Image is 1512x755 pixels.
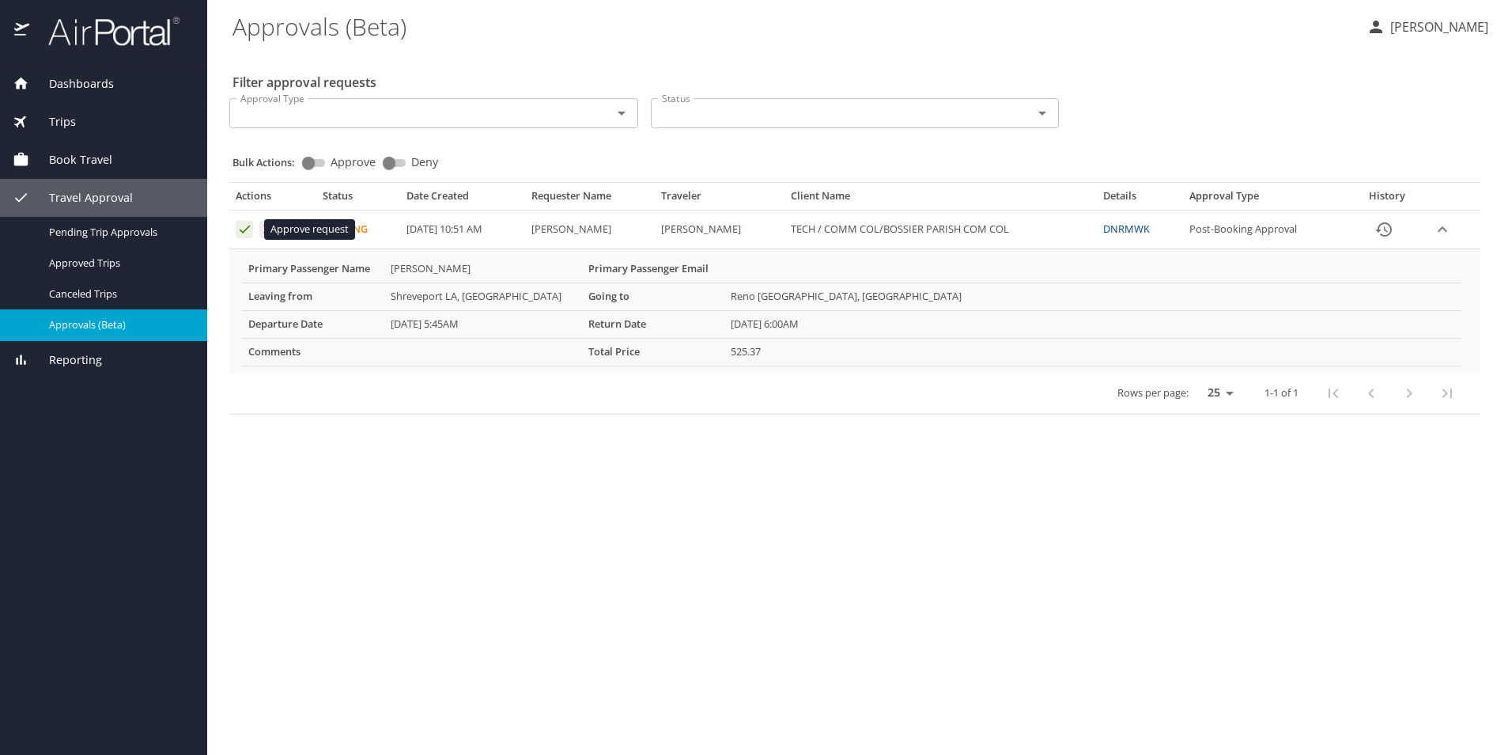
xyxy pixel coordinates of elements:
[655,189,784,210] th: Traveler
[724,283,1461,310] td: Reno [GEOGRAPHIC_DATA], [GEOGRAPHIC_DATA]
[49,286,188,302] span: Canceled Trips
[232,155,308,169] p: Bulk Actions:
[1365,211,1403,249] button: History
[1431,218,1454,241] button: expand row
[49,256,188,271] span: Approved Trips
[400,189,525,210] th: Date Created
[1195,381,1239,405] select: rows per page
[724,338,1461,366] td: 525.37
[784,211,1096,249] td: TECH / COMM COL/BOSSIER PARISH COM COL
[29,75,114,93] span: Dashboards
[1097,189,1183,210] th: Details
[582,310,724,338] th: Return Date
[29,113,76,131] span: Trips
[14,16,31,47] img: icon-airportal.png
[242,310,384,338] th: Departure Date
[242,283,384,310] th: Leaving from
[384,310,582,338] td: [DATE] 5:45AM
[29,151,112,169] span: Book Travel
[232,2,1354,51] h1: Approvals (Beta)
[31,16,180,47] img: airportal-logo.png
[655,211,784,249] td: [PERSON_NAME]
[411,157,438,168] span: Deny
[1117,388,1189,398] p: Rows per page:
[259,221,277,238] button: Deny request
[1103,222,1150,236] a: DNRMWK
[1031,102,1053,124] button: Open
[525,189,655,210] th: Requester Name
[384,256,582,283] td: [PERSON_NAME]
[316,189,400,210] th: Status
[384,283,582,310] td: Shreveport LA, [GEOGRAPHIC_DATA]
[784,189,1096,210] th: Client Name
[1264,388,1298,398] p: 1-1 of 1
[582,256,724,283] th: Primary Passenger Email
[1183,189,1349,210] th: Approval Type
[582,338,724,366] th: Total Price
[525,211,655,249] td: [PERSON_NAME]
[49,225,188,240] span: Pending Trip Approvals
[229,189,316,210] th: Actions
[229,189,1480,415] table: Approval table
[724,310,1461,338] td: [DATE] 6:00AM
[29,351,102,369] span: Reporting
[1183,211,1349,249] td: Post-Booking Approval
[242,338,384,366] th: Comments
[1385,17,1488,36] p: [PERSON_NAME]
[242,256,384,283] th: Primary Passenger Name
[49,317,188,332] span: Approvals (Beta)
[582,283,724,310] th: Going to
[331,157,376,168] span: Approve
[242,256,1461,366] table: More info for approvals
[29,189,133,207] span: Travel Approval
[232,70,376,95] h2: Filter approval requests
[1349,189,1424,210] th: History
[610,102,633,124] button: Open
[400,211,525,249] td: [DATE] 10:51 AM
[1360,13,1495,41] button: [PERSON_NAME]
[316,211,400,249] td: Pending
